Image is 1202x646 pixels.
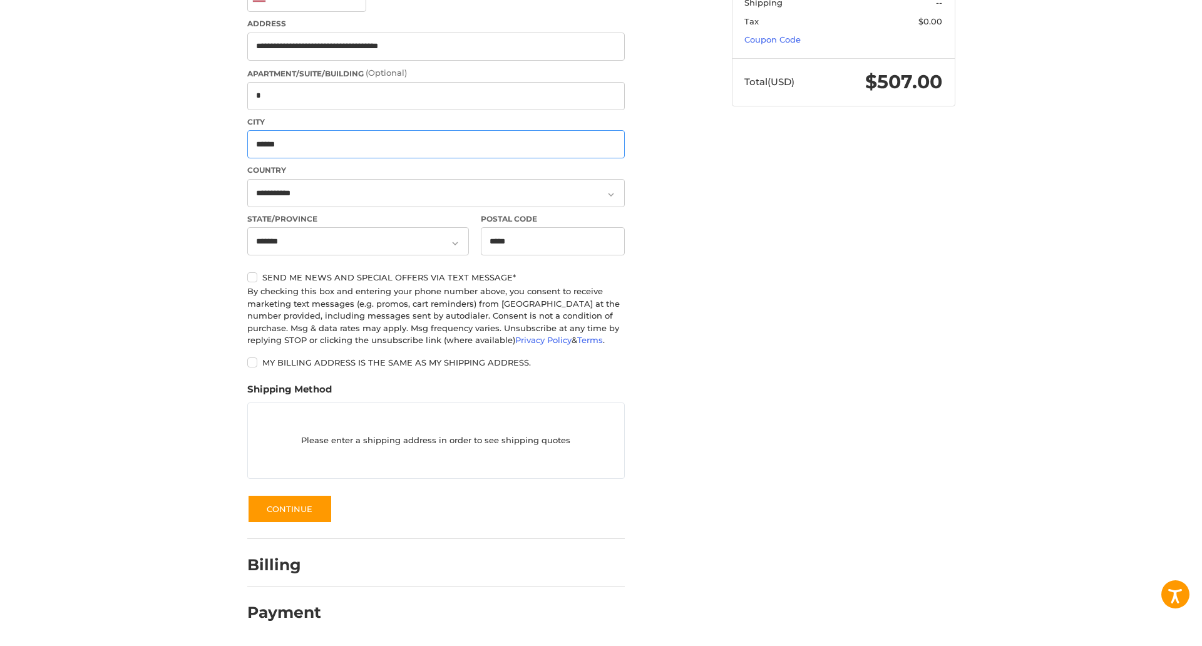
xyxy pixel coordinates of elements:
[247,116,625,128] label: City
[481,213,625,225] label: Postal Code
[247,555,321,575] h2: Billing
[744,34,801,44] a: Coupon Code
[247,285,625,347] div: By checking this box and entering your phone number above, you consent to receive marketing text ...
[247,382,332,402] legend: Shipping Method
[515,335,572,345] a: Privacy Policy
[247,272,625,282] label: Send me news and special offers via text message*
[247,18,625,29] label: Address
[918,16,942,26] span: $0.00
[577,335,603,345] a: Terms
[247,165,625,176] label: Country
[248,429,624,453] p: Please enter a shipping address in order to see shipping quotes
[744,16,759,26] span: Tax
[247,495,332,523] button: Continue
[247,67,625,79] label: Apartment/Suite/Building
[366,68,407,78] small: (Optional)
[247,213,469,225] label: State/Province
[247,357,625,367] label: My billing address is the same as my shipping address.
[247,603,321,622] h2: Payment
[744,76,794,88] span: Total (USD)
[865,70,942,93] span: $507.00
